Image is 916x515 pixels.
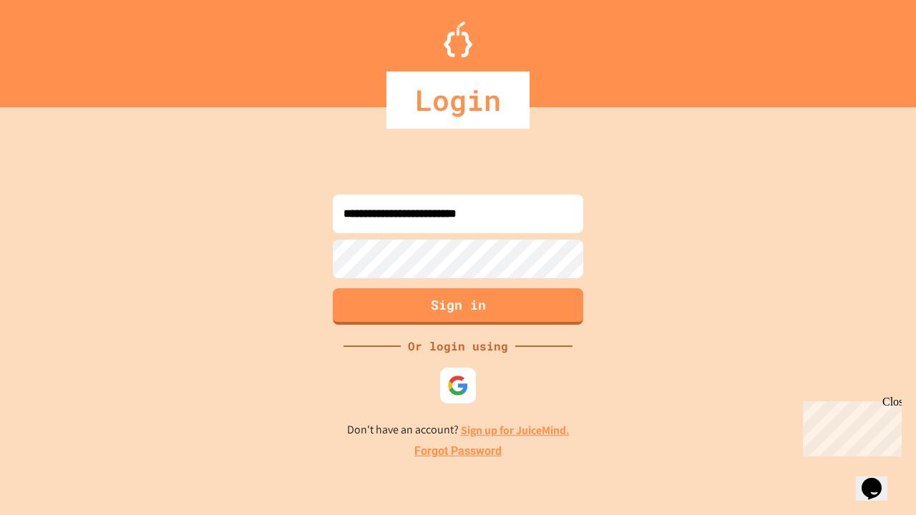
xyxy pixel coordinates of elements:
div: Chat with us now!Close [6,6,99,91]
div: Login [386,72,530,129]
img: google-icon.svg [447,375,469,396]
img: Logo.svg [444,21,472,57]
div: Or login using [401,338,515,355]
button: Sign in [333,288,583,325]
p: Don't have an account? [347,421,570,439]
a: Sign up for JuiceMind. [461,423,570,438]
iframe: chat widget [797,396,902,456]
iframe: chat widget [856,458,902,501]
a: Forgot Password [414,443,502,460]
